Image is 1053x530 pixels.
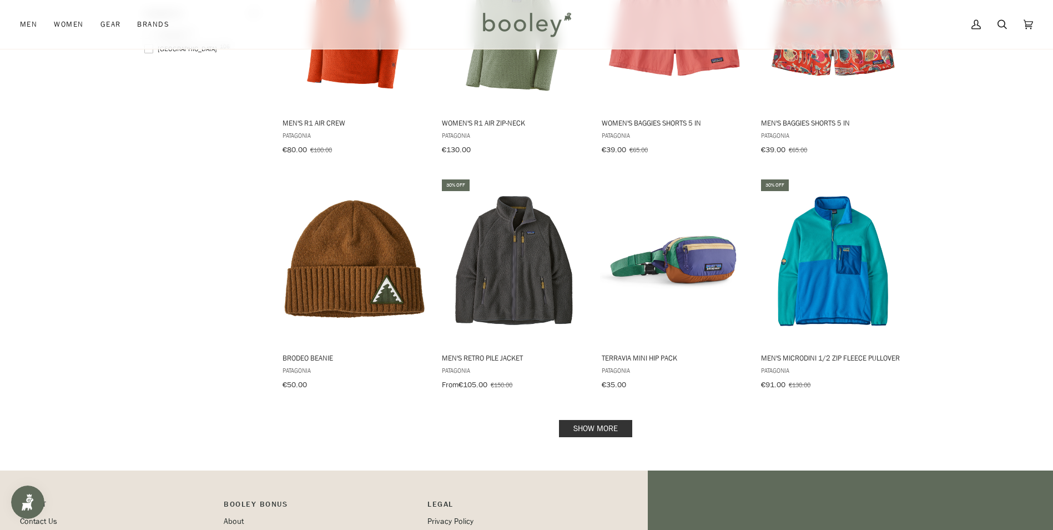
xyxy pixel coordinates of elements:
img: Patagonia Men's Microdini 1/2 Zip Fleece Pullover Vessel Blue - Booley Galway [759,188,906,335]
span: Men's Microdini 1/2 Zip Fleece Pullover [761,353,905,363]
span: Brodeo Beanie [283,353,426,363]
span: €39.00 [602,144,626,155]
span: €150.00 [491,380,512,389]
span: €130.00 [789,380,810,389]
span: Patagonia [442,366,586,375]
p: Pipeline_Footer Main [20,498,213,516]
span: €39.00 [761,144,785,155]
span: €65.00 [789,145,807,154]
span: Men [20,19,37,30]
img: Patagonia Brodeo Beanie Dawn Tracks Patch: Shelter Brown - Booley Galway [281,188,428,335]
span: Women's R1 Air Zip-Neck [442,118,586,128]
span: Brands [137,19,169,30]
div: Pagination [283,423,909,434]
a: Men's Retro Pile Jacket [440,178,587,393]
span: Women's Baggies Shorts 5 in [602,118,745,128]
span: Patagonia [283,366,426,375]
span: Men's Retro Pile Jacket [442,353,586,363]
span: Women [54,19,83,30]
span: From [442,379,459,390]
div: 30% off [761,179,789,191]
span: €105.00 [459,379,487,390]
img: Booley [478,8,575,41]
span: €35.00 [602,379,626,390]
span: Patagonia [442,131,586,140]
span: Men's R1 Air Crew [283,118,426,128]
a: About [224,516,244,527]
span: €91.00 [761,379,785,390]
a: Contact Us [20,516,57,527]
a: Privacy Policy [427,516,473,527]
span: Patagonia [602,131,745,140]
a: Brodeo Beanie [281,178,428,393]
img: Patagonia Men's Retro Pile Jacket Forge Grey - Booley Galway [440,188,587,335]
img: Patagonia Terravia Mini Hip Pack Solstice Purple - Booley Galway [600,188,747,335]
span: Patagonia [283,131,426,140]
p: Pipeline_Footer Sub [427,498,620,516]
a: Men's Microdini 1/2 Zip Fleece Pullover [759,178,906,393]
span: Gear [100,19,121,30]
a: Show more [559,420,632,437]
span: €50.00 [283,379,307,390]
span: €130.00 [442,144,471,155]
span: €65.00 [629,145,648,154]
span: Patagonia [761,366,905,375]
span: Men's Baggies Shorts 5 in [761,118,905,128]
span: Patagonia [761,131,905,140]
span: €100.00 [310,145,332,154]
a: Terravia Mini Hip Pack [600,178,747,393]
div: 30% off [442,179,470,191]
span: Terravia Mini Hip Pack [602,353,745,363]
span: €80.00 [283,144,307,155]
p: Booley Bonus [224,498,416,516]
iframe: Button to open loyalty program pop-up [11,486,44,519]
span: Patagonia [602,366,745,375]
